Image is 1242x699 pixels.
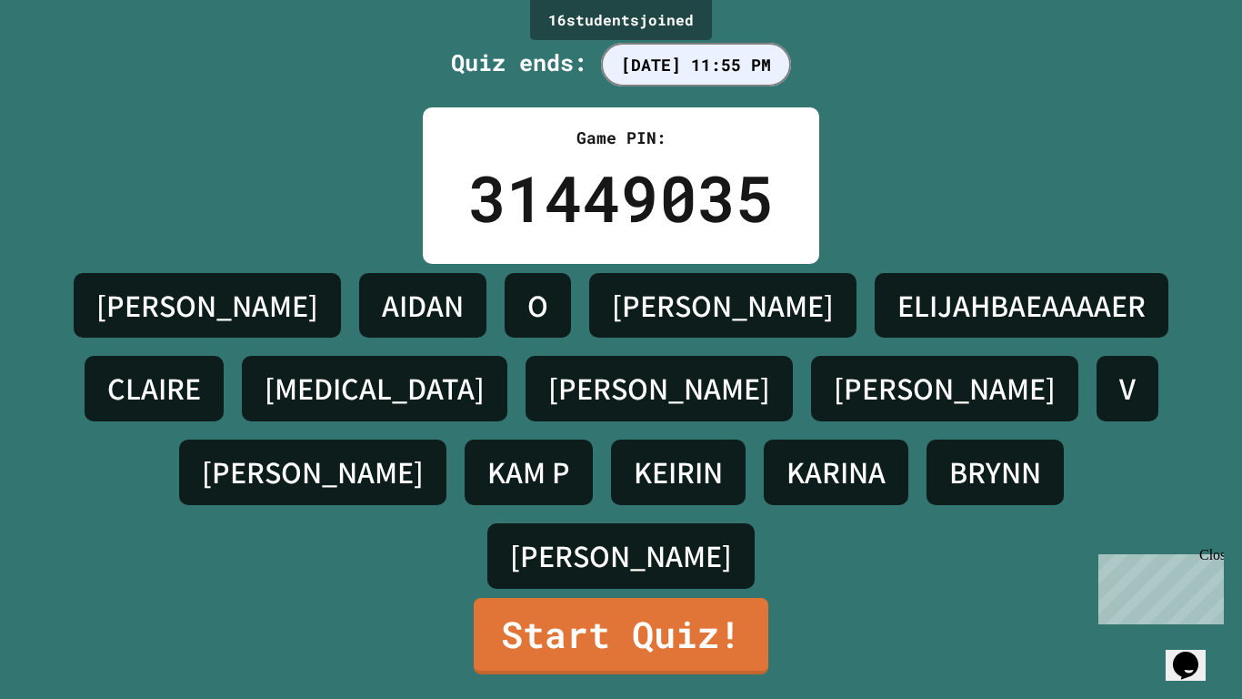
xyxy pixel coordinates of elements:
[382,287,464,325] h4: AIDAN
[202,453,424,491] h4: [PERSON_NAME]
[612,287,834,325] h4: [PERSON_NAME]
[1166,626,1224,681] iframe: chat widget
[634,453,723,491] h4: KEIRIN
[510,537,732,575] h4: [PERSON_NAME]
[1119,370,1136,408] h4: V
[786,453,886,491] h4: KARINA
[107,370,201,408] h4: CLAIRE
[834,370,1056,408] h4: [PERSON_NAME]
[1091,547,1224,624] iframe: chat widget
[96,287,318,325] h4: [PERSON_NAME]
[474,598,768,674] a: Start Quiz!
[527,287,548,325] h4: O
[7,7,125,116] div: Chat with us now!Close
[601,43,791,86] span: [DATE] 11:55 PM
[265,370,485,408] h4: [MEDICAL_DATA]
[949,453,1041,491] h4: BRYNN
[487,453,570,491] h4: KAM P
[548,370,770,408] h4: [PERSON_NAME]
[897,287,1146,325] h4: ELIJAHBAEAAAAER
[468,126,774,150] div: Game PIN:
[451,46,791,80] div: Quiz ends:
[468,150,774,246] div: 31449035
